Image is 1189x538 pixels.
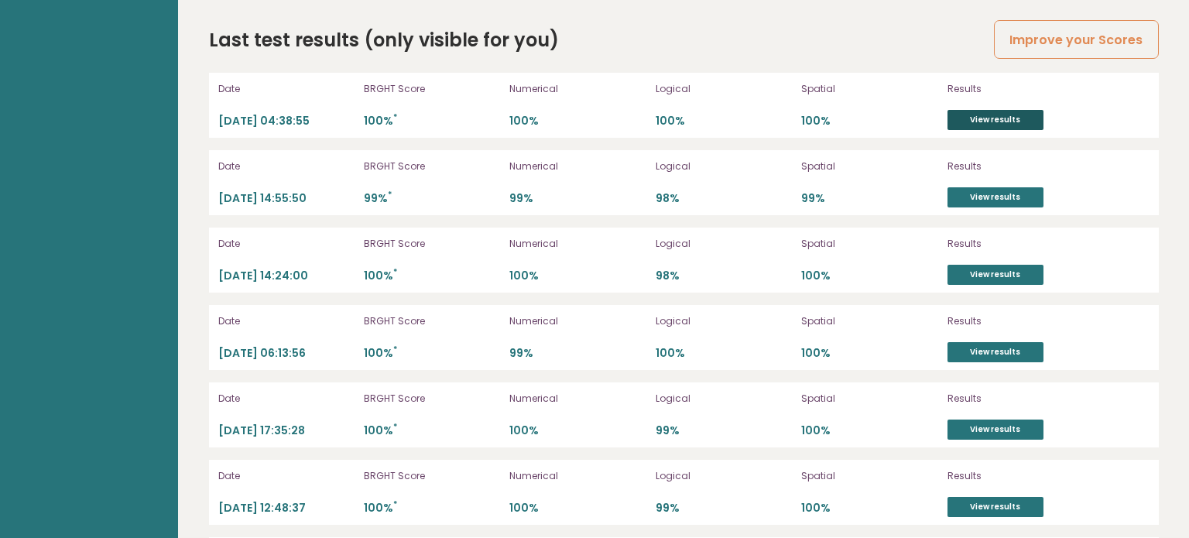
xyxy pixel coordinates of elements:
p: BRGHT Score [364,392,500,406]
p: [DATE] 14:24:00 [218,269,355,283]
p: 100% [364,269,500,283]
p: Date [218,314,355,328]
p: 99% [801,191,937,206]
a: View results [947,497,1043,517]
p: Numerical [509,82,646,96]
a: View results [947,265,1043,285]
p: [DATE] 17:35:28 [218,423,355,438]
p: Spatial [801,237,937,251]
p: Spatial [801,314,937,328]
p: 100% [656,346,792,361]
p: 100% [364,501,500,516]
p: 100% [801,269,937,283]
a: View results [947,342,1043,362]
p: [DATE] 14:55:50 [218,191,355,206]
p: Logical [656,237,792,251]
p: 100% [509,114,646,129]
p: Spatial [801,469,937,483]
a: View results [947,110,1043,130]
p: Numerical [509,469,646,483]
p: Logical [656,159,792,173]
p: Results [947,469,1110,483]
p: Date [218,237,355,251]
p: 100% [656,114,792,129]
p: Date [218,82,355,96]
p: BRGHT Score [364,314,500,328]
p: 100% [364,114,500,129]
p: Logical [656,392,792,406]
p: 100% [801,114,937,129]
p: Results [947,82,1110,96]
p: 100% [801,423,937,438]
p: BRGHT Score [364,469,500,483]
p: BRGHT Score [364,82,500,96]
p: 99% [509,191,646,206]
p: Numerical [509,237,646,251]
p: Logical [656,314,792,328]
p: Date [218,392,355,406]
p: BRGHT Score [364,237,500,251]
a: Improve your Scores [994,20,1158,60]
p: [DATE] 06:13:56 [218,346,355,361]
p: 99% [656,423,792,438]
p: Results [947,314,1110,328]
p: Results [947,392,1110,406]
p: 100% [509,269,646,283]
p: Numerical [509,314,646,328]
p: Logical [656,82,792,96]
p: Results [947,159,1110,173]
p: [DATE] 12:48:37 [218,501,355,516]
p: Spatial [801,392,937,406]
p: 100% [509,501,646,516]
p: 100% [509,423,646,438]
p: Logical [656,469,792,483]
p: 98% [656,269,792,283]
h2: Last test results (only visible for you) [209,26,559,54]
p: Spatial [801,159,937,173]
p: 100% [364,346,500,361]
p: 98% [656,191,792,206]
p: 100% [364,423,500,438]
p: 100% [801,346,937,361]
a: View results [947,187,1043,207]
p: Spatial [801,82,937,96]
a: View results [947,420,1043,440]
p: 99% [509,346,646,361]
p: BRGHT Score [364,159,500,173]
p: Numerical [509,159,646,173]
p: 99% [364,191,500,206]
p: Date [218,159,355,173]
p: [DATE] 04:38:55 [218,114,355,129]
p: Numerical [509,392,646,406]
p: Results [947,237,1110,251]
p: Date [218,469,355,483]
p: 100% [801,501,937,516]
p: 99% [656,501,792,516]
